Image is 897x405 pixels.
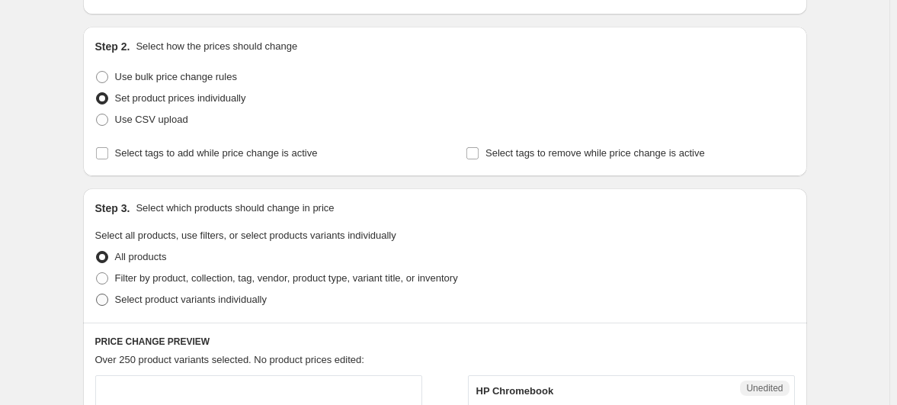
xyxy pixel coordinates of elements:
[115,294,267,305] span: Select product variants individually
[95,336,795,348] h6: PRICE CHANGE PREVIEW
[115,251,167,262] span: All products
[115,147,318,159] span: Select tags to add while price change is active
[136,201,334,216] p: Select which products should change in price
[115,92,246,104] span: Set product prices individually
[95,201,130,216] h2: Step 3.
[485,147,705,159] span: Select tags to remove while price change is active
[95,354,364,365] span: Over 250 product variants selected. No product prices edited:
[115,114,188,125] span: Use CSV upload
[115,272,458,284] span: Filter by product, collection, tag, vendor, product type, variant title, or inventory
[476,385,554,397] span: HP Chromebook
[136,39,297,54] p: Select how the prices should change
[95,230,396,241] span: Select all products, use filters, or select products variants individually
[95,39,130,54] h2: Step 2.
[746,382,783,394] span: Unedited
[115,71,237,82] span: Use bulk price change rules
